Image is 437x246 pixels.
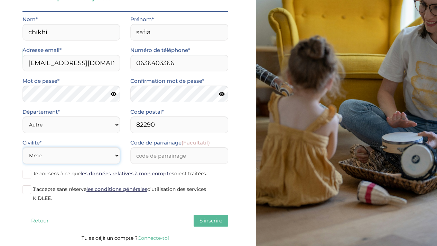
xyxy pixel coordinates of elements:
input: Prénom [130,24,228,41]
button: Retour [22,215,57,227]
label: Code de parrainage [130,138,210,147]
p: Tu as déjà un compte ? [22,234,228,243]
button: S'inscrire [194,215,228,227]
span: J’accepte sans réserve d’utilisation des services KIDLEE. [33,186,206,201]
label: Prénom* [130,15,154,24]
input: code de parrainage [130,147,228,164]
input: Nom [22,24,120,41]
input: Code postal [130,116,228,133]
a: les conditions générales [86,186,147,192]
a: les données relatives à mon compte [81,170,172,177]
input: Email [22,55,120,71]
span: (Facultatif) [182,139,210,146]
label: Département* [22,107,60,116]
label: Confirmation mot de passe* [130,77,204,86]
label: Civilité* [22,138,42,147]
label: Adresse email* [22,46,62,55]
a: Connecte-toi [138,235,169,241]
span: S'inscrire [199,217,222,224]
label: Mot de passe* [22,77,59,86]
span: Je consens à ce que soient traitées. [33,170,207,177]
label: Code postal* [130,107,164,116]
label: Numéro de téléphone* [130,46,190,55]
input: Numero de telephone [130,55,228,71]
